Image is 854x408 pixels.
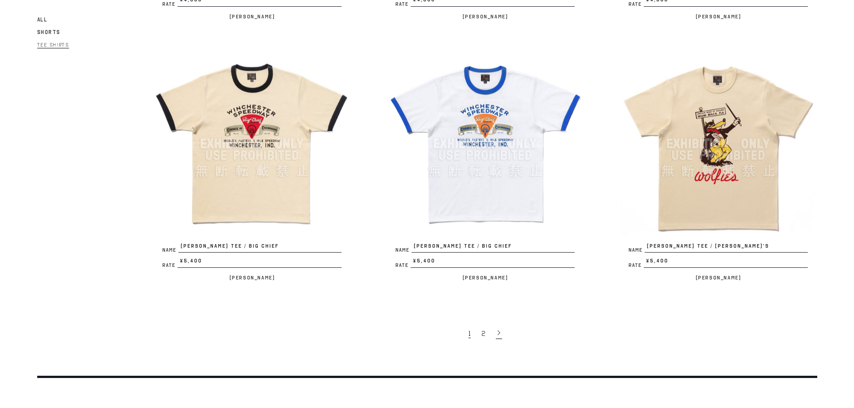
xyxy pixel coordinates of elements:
span: 2 [481,329,485,338]
span: Name [162,248,178,253]
p: [PERSON_NAME] [153,11,351,22]
p: [PERSON_NAME] [620,272,817,283]
span: Rate [162,2,178,7]
a: 2 [477,324,491,343]
span: ¥5,400 [178,257,342,268]
span: [PERSON_NAME] TEE / BIG CHIEF [412,242,575,253]
a: Shorts [37,27,61,38]
a: JOE MCCOY TEE / BIG CHIEF Name[PERSON_NAME] TEE / BIG CHIEF Rate¥5,400 [PERSON_NAME] [153,45,351,283]
span: Rate [629,2,644,7]
span: [PERSON_NAME] TEE / [PERSON_NAME]’S [645,242,808,253]
p: [PERSON_NAME] [386,11,584,22]
span: Tee Shirts [37,42,69,48]
span: All [37,17,48,23]
span: ¥5,400 [411,257,575,268]
a: JOE MCCOY TEE / WOLFIE’S Name[PERSON_NAME] TEE / [PERSON_NAME]’S Rate¥5,400 [PERSON_NAME] [620,45,817,283]
img: JOE MCCOY TEE / BIG CHIEF [153,45,351,242]
span: Rate [629,263,644,268]
span: Shorts [37,29,61,35]
span: Name [629,248,645,253]
span: Rate [395,2,411,7]
span: Rate [162,263,178,268]
p: [PERSON_NAME] [386,272,584,283]
span: Rate [395,263,411,268]
p: [PERSON_NAME] [153,272,351,283]
a: All [37,14,48,25]
img: JOE MCCOY TEE / WOLFIE’S [620,45,817,242]
span: ¥5,400 [644,257,808,268]
span: [PERSON_NAME] TEE / BIG CHIEF [178,242,342,253]
a: JOE MCCOY TEE / BIG CHIEF Name[PERSON_NAME] TEE / BIG CHIEF Rate¥5,400 [PERSON_NAME] [386,45,584,283]
img: JOE MCCOY TEE / BIG CHIEF [386,45,584,242]
p: [PERSON_NAME] [620,11,817,22]
a: Tee Shirts [37,39,69,50]
span: 1 [468,329,471,338]
span: Name [395,248,412,253]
